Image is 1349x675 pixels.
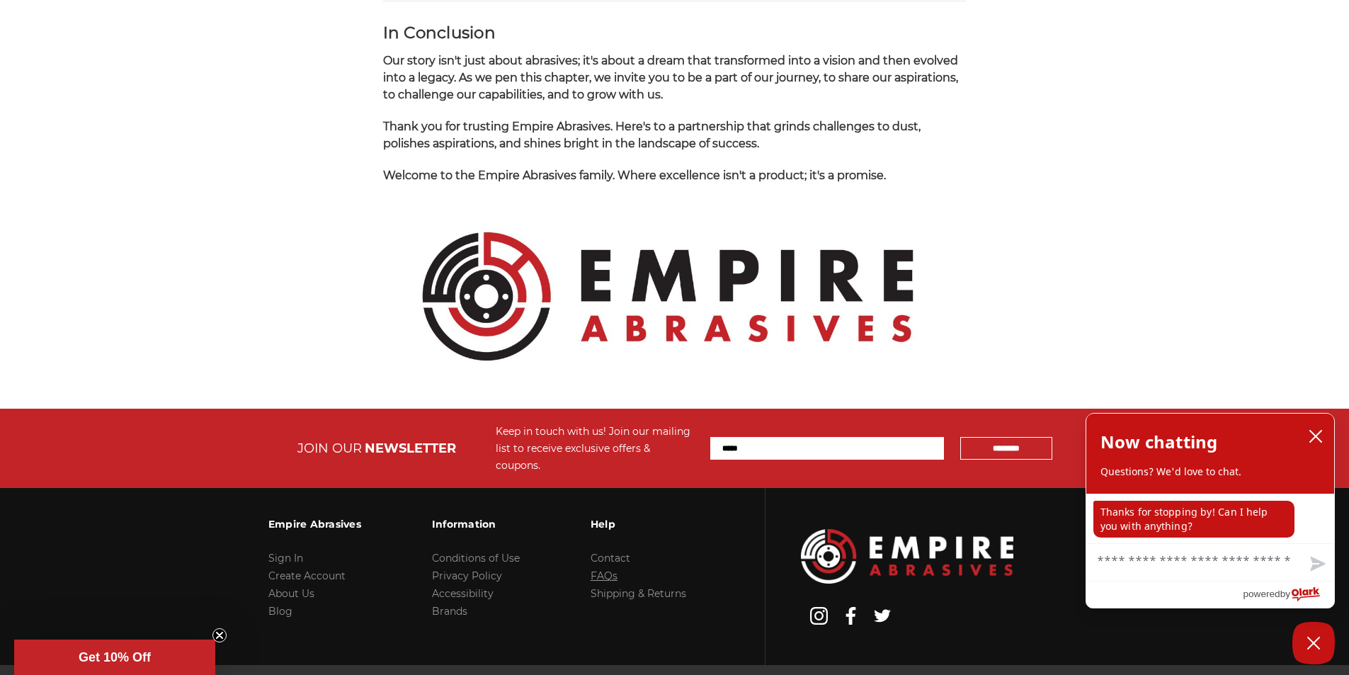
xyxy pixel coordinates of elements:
span: NEWSLETTER [365,441,456,456]
span: Our story isn't just about abrasives; it's about a dream that transformed into a vision and then ... [383,54,958,101]
div: Keep in touch with us! Join our mailing list to receive exclusive offers & coupons. [496,423,696,474]
span: Welcome to the Empire Abrasives family. Where excellence isn't a product; it's a promise. [383,169,886,182]
a: Conditions of Use [432,552,520,565]
a: Blog [268,605,292,618]
button: Close teaser [212,628,227,642]
button: Send message [1299,548,1334,581]
a: Brands [432,605,467,618]
a: Contact [591,552,630,565]
span: Thank you for trusting Empire Abrasives. Here's to a partnership that grinds challenges to dust, ... [383,120,921,150]
span: JOIN OUR [297,441,362,456]
div: olark chatbox [1086,413,1335,608]
a: Powered by Olark [1243,582,1334,608]
p: Thanks for stopping by! Can I help you with anything? [1093,501,1294,538]
span: by [1280,585,1290,603]
h3: Empire Abrasives [268,509,361,539]
h3: Help [591,509,686,539]
a: Sign In [268,552,303,565]
a: Create Account [268,569,346,582]
div: chat [1086,494,1334,543]
a: Privacy Policy [432,569,502,582]
strong: In Conclusion [383,23,496,42]
p: Questions? We'd love to chat. [1100,465,1320,479]
img: Empire Abrasives Logo Image [801,529,1013,584]
h3: Information [432,509,520,539]
span: powered [1243,585,1280,603]
a: Shipping & Returns [591,587,686,600]
img: Empire Abrasives Official Logo - Premium Quality Abrasives Supplier [383,199,952,394]
a: Accessibility [432,587,494,600]
button: close chatbox [1304,426,1327,447]
div: Get 10% OffClose teaser [14,640,215,675]
a: FAQs [591,569,617,582]
h2: Now chatting [1100,428,1217,456]
button: Close Chatbox [1292,622,1335,664]
span: Get 10% Off [79,650,151,664]
a: About Us [268,587,314,600]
